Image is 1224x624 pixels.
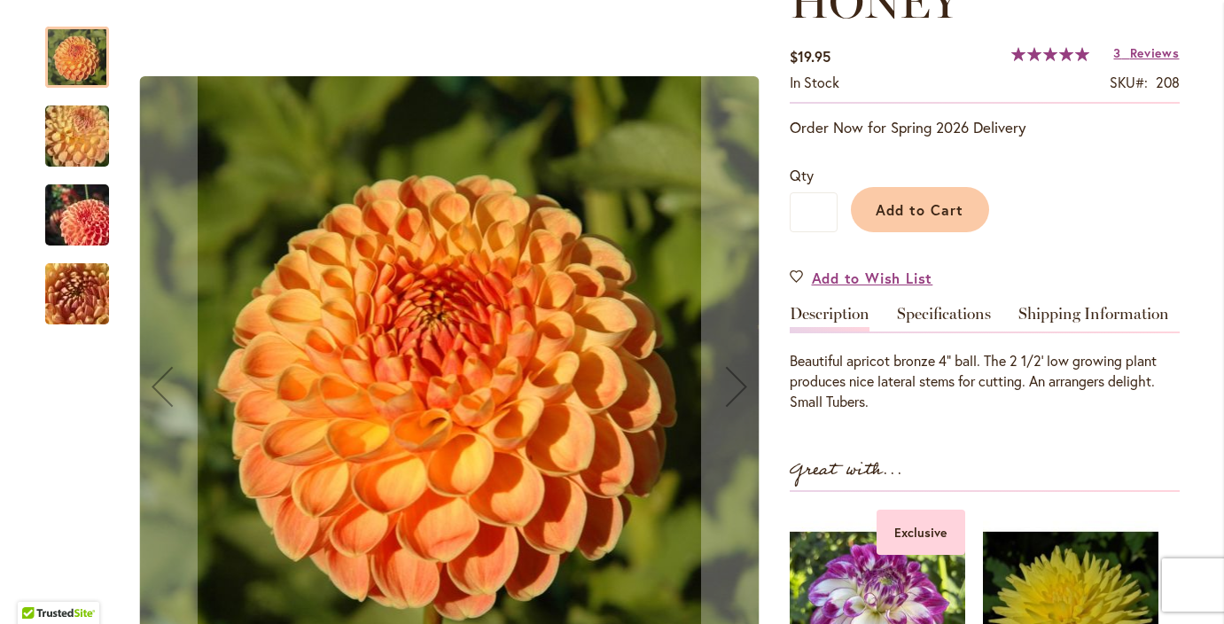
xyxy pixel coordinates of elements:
[790,268,933,288] a: Add to Wish List
[1110,73,1148,91] strong: SKU
[851,187,989,232] button: Add to Cart
[790,117,1180,138] p: Order Now for Spring 2026 Delivery
[1130,44,1180,61] span: Reviews
[790,351,1180,412] div: Beautiful apricot bronze 4" ball. The 2 1/2' low growing plant produces nice lateral stems for cu...
[45,246,109,324] div: CRICHTON HONEY
[1113,44,1121,61] span: 3
[13,89,141,184] img: CRICHTON HONEY
[45,88,127,167] div: CRICHTON HONEY
[790,306,1180,412] div: Detailed Product Info
[790,73,839,93] div: Availability
[45,167,127,246] div: CRICHTON HONEY
[13,173,141,258] img: CRICHTON HONEY
[876,200,963,219] span: Add to Cart
[812,268,933,288] span: Add to Wish List
[1011,47,1089,61] div: 100%
[790,73,839,91] span: In stock
[897,306,991,331] a: Specifications
[790,166,814,184] span: Qty
[13,246,141,342] img: CRICHTON HONEY
[45,9,127,88] div: CRICHTON HONEY
[790,306,869,331] a: Description
[877,510,965,555] div: Exclusive
[1156,73,1180,93] div: 208
[1113,44,1179,61] a: 3 Reviews
[13,561,63,611] iframe: Launch Accessibility Center
[1018,306,1169,331] a: Shipping Information
[790,456,903,485] strong: Great with...
[790,47,830,66] span: $19.95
